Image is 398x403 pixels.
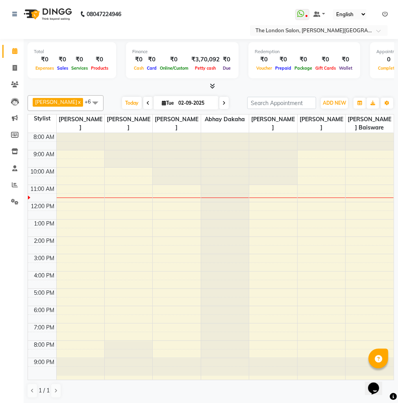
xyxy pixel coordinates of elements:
[255,65,274,71] span: Voucher
[158,65,190,71] span: Online/Custom
[33,237,56,245] div: 2:00 PM
[132,48,232,55] div: Finance
[255,48,354,55] div: Redemption
[33,289,56,297] div: 5:00 PM
[32,133,56,141] div: 8:00 AM
[56,65,70,71] span: Sales
[221,65,232,71] span: Due
[33,324,56,332] div: 7:00 PM
[160,100,176,106] span: Tue
[35,99,77,105] span: [PERSON_NAME]
[194,65,218,71] span: Petty cash
[89,55,110,64] div: ₹0
[153,115,200,133] span: [PERSON_NAME]
[298,115,345,133] span: [PERSON_NAME]
[132,55,145,64] div: ₹0
[365,372,390,395] iframe: chat widget
[201,115,249,124] span: Abhay dakaha
[34,48,110,55] div: Total
[105,115,152,133] span: [PERSON_NAME]
[337,65,354,71] span: Wallet
[34,55,56,64] div: ₹0
[337,55,354,64] div: ₹0
[314,65,337,71] span: Gift Cards
[323,100,346,106] span: ADD NEW
[30,202,56,211] div: 12:00 PM
[87,3,121,25] b: 08047224946
[29,185,56,193] div: 11:00 AM
[34,65,56,71] span: Expenses
[33,358,56,366] div: 9:00 PM
[314,55,337,64] div: ₹0
[56,55,70,64] div: ₹0
[346,115,394,133] span: [PERSON_NAME] baisware
[247,97,316,109] input: Search Appointment
[57,115,104,133] span: [PERSON_NAME]
[39,386,50,395] span: 1 / 1
[33,272,56,280] div: 4:00 PM
[33,220,56,228] div: 1:00 PM
[77,99,81,105] a: x
[293,65,314,71] span: Package
[29,168,56,176] div: 10:00 AM
[145,65,158,71] span: Card
[293,55,314,64] div: ₹0
[33,341,56,349] div: 8:00 PM
[33,254,56,263] div: 3:00 PM
[158,55,190,64] div: ₹0
[28,115,56,123] div: Stylist
[32,150,56,159] div: 9:00 AM
[85,98,97,105] span: +6
[70,55,89,64] div: ₹0
[33,306,56,314] div: 6:00 PM
[70,65,89,71] span: Services
[221,55,232,64] div: ₹0
[190,55,221,64] div: ₹3,70,092
[122,97,142,109] span: Today
[89,65,110,71] span: Products
[249,115,297,133] span: [PERSON_NAME]
[145,55,158,64] div: ₹0
[274,65,293,71] span: Prepaid
[274,55,293,64] div: ₹0
[255,55,274,64] div: ₹0
[176,97,215,109] input: 2025-09-02
[20,3,74,25] img: logo
[321,98,348,109] button: ADD NEW
[132,65,145,71] span: Cash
